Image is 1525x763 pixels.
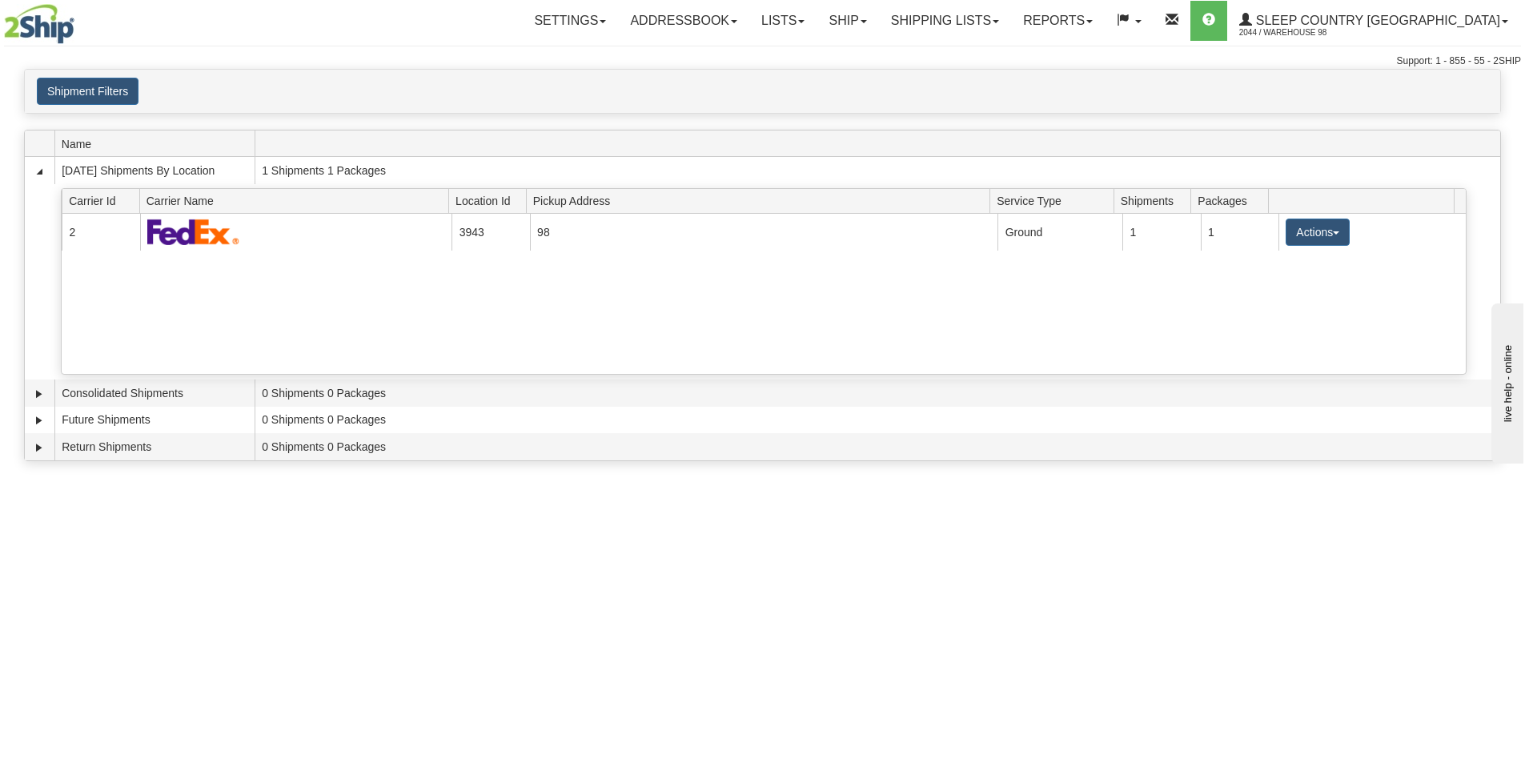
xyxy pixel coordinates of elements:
[54,433,255,460] td: Return Shipments
[530,214,998,250] td: 98
[997,214,1122,250] td: Ground
[54,379,255,407] td: Consolidated Shipments
[54,407,255,434] td: Future Shipments
[817,1,878,41] a: Ship
[255,433,1500,460] td: 0 Shipments 0 Packages
[255,407,1500,434] td: 0 Shipments 0 Packages
[37,78,138,105] button: Shipment Filters
[62,214,139,250] td: 2
[451,214,529,250] td: 3943
[618,1,749,41] a: Addressbook
[4,54,1521,68] div: Support: 1 - 855 - 55 - 2SHIP
[54,157,255,184] td: [DATE] Shipments By Location
[1011,1,1105,41] a: Reports
[31,163,47,179] a: Collapse
[69,188,139,213] span: Carrier Id
[1227,1,1520,41] a: Sleep Country [GEOGRAPHIC_DATA] 2044 / Warehouse 98
[455,188,526,213] span: Location Id
[31,412,47,428] a: Expand
[1488,299,1523,463] iframe: chat widget
[62,131,255,156] span: Name
[146,188,449,213] span: Carrier Name
[533,188,990,213] span: Pickup Address
[12,14,148,26] div: live help - online
[997,188,1114,213] span: Service Type
[147,219,239,245] img: FedEx Express®
[522,1,618,41] a: Settings
[879,1,1011,41] a: Shipping lists
[1286,219,1350,246] button: Actions
[31,440,47,456] a: Expand
[1198,188,1268,213] span: Packages
[255,157,1500,184] td: 1 Shipments 1 Packages
[31,386,47,402] a: Expand
[4,4,74,44] img: logo2044.jpg
[749,1,817,41] a: Lists
[1122,214,1200,250] td: 1
[1252,14,1500,27] span: Sleep Country [GEOGRAPHIC_DATA]
[255,379,1500,407] td: 0 Shipments 0 Packages
[1121,188,1191,213] span: Shipments
[1239,25,1359,41] span: 2044 / Warehouse 98
[1201,214,1278,250] td: 1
